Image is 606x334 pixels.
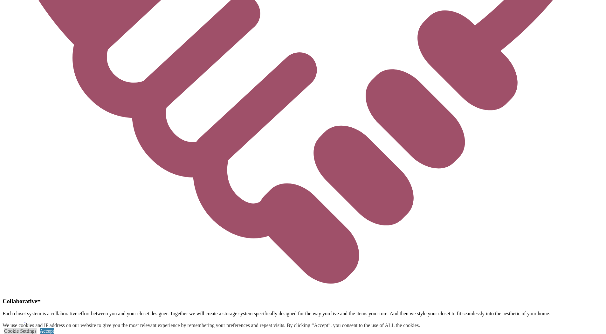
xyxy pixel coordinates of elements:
[3,298,603,305] h3: Collaborative
[3,323,420,328] div: We use cookies and IP address on our website to give you the most relevant experience by remember...
[4,328,37,334] a: Cookie Settings
[3,322,25,327] a: Get Started
[40,328,54,334] a: Accept
[37,298,41,304] span: =
[3,311,603,317] p: Each closet system is a collaborative effort between you and your closet designer. Together we wi...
